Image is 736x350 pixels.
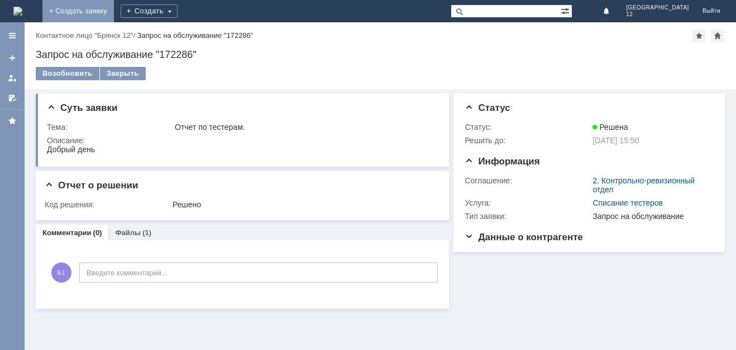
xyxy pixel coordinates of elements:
div: Сделать домашней страницей [711,29,724,42]
a: 2. Контрольно-ревизионный отдел [592,176,695,194]
span: Данные о контрагенте [465,232,583,242]
div: Добавить в избранное [692,29,706,42]
div: / [36,31,137,40]
a: Мои согласования [3,89,21,107]
span: [GEOGRAPHIC_DATA] [626,4,689,11]
div: Соглашение: [465,176,590,185]
a: Комментарии [42,229,92,237]
div: Создать [121,4,178,18]
div: Запрос на обслуживание [592,212,709,221]
div: Услуга: [465,198,590,207]
span: Б1 [51,262,71,283]
span: 12 [626,11,689,18]
a: Перейти на домашнюю страницу [13,7,22,16]
div: Тема: [47,123,173,132]
div: Запрос на обслуживание "172286" [36,49,725,60]
span: Статус [465,103,510,113]
div: Запрос на обслуживание "172286" [137,31,254,40]
img: logo [13,7,22,16]
div: Тип заявки: [465,212,590,221]
a: Контактное лицо "Брянск 12" [36,31,133,40]
span: Суть заявки [47,103,117,113]
div: (0) [93,229,102,237]
a: Мои заявки [3,69,21,87]
a: Создать заявку [3,49,21,67]
span: Решена [592,123,628,132]
div: Описание: [47,136,436,145]
div: Отчет по тестерам. [175,123,434,132]
a: Файлы [115,229,141,237]
span: Отчет о решении [45,180,138,191]
div: (1) [142,229,151,237]
span: Информация [465,156,539,167]
span: Расширенный поиск [561,5,572,16]
a: Списание тестеров [592,198,663,207]
div: Статус: [465,123,590,132]
span: [DATE] 15:50 [592,136,639,145]
div: Решено [173,200,434,209]
div: Код решения: [45,200,170,209]
div: Решить до: [465,136,590,145]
